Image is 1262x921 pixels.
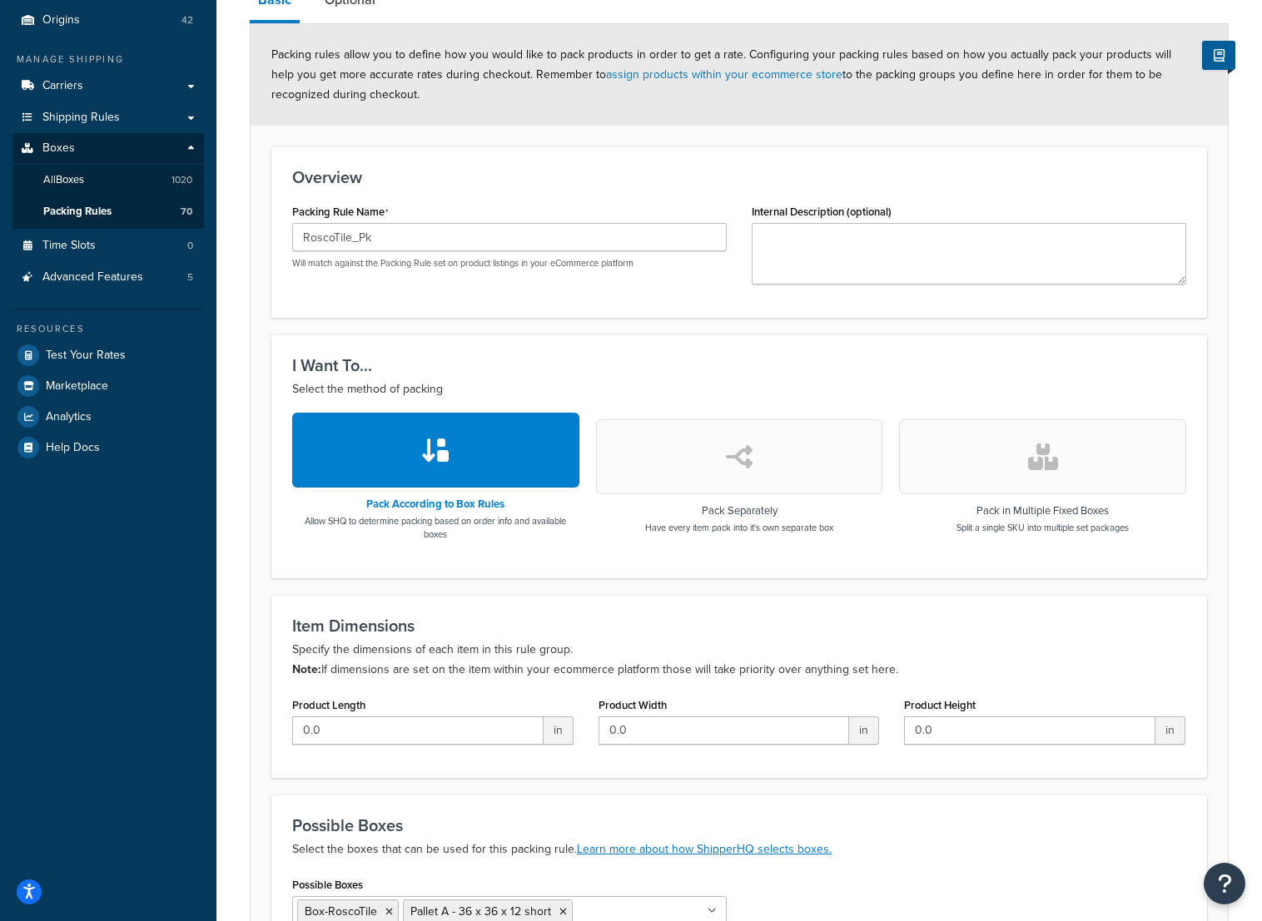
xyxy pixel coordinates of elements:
[645,521,833,534] p: Have every item pack into it's own separate box
[577,840,832,858] a: Learn more about how ShipperHQ selects boxes.
[12,322,204,336] div: Resources
[12,230,204,261] li: Time Slots
[171,173,192,187] span: 1020
[292,257,727,270] p: Will match against the Packing Rule set on product listings in your eCommerce platform
[12,102,204,133] a: Shipping Rules
[292,839,1186,859] p: Select the boxes that can be used for this packing rule.
[544,716,574,745] span: in
[12,5,204,36] li: Origins
[12,5,204,36] a: Origins42
[42,141,75,156] span: Boxes
[956,505,1129,517] h3: Pack in Multiple Fixed Boxes
[46,349,126,363] span: Test Your Rates
[187,270,193,285] span: 5
[42,13,80,27] span: Origins
[46,410,92,424] span: Analytics
[292,699,365,711] label: Product Length
[12,133,204,228] li: Boxes
[292,168,1186,186] h3: Overview
[12,262,204,293] a: Advanced Features5
[271,46,1171,103] span: Packing rules allow you to define how you would like to pack products in order to get a rate. Con...
[410,903,551,920] span: Pallet A - 36 x 36 x 12 short
[599,699,667,711] label: Product Width
[12,52,204,67] div: Manage Shipping
[1202,41,1235,70] button: Show Help Docs
[42,79,83,93] span: Carriers
[292,661,321,678] b: Note:
[752,205,892,218] label: Internal Description (optional)
[42,111,120,125] span: Shipping Rules
[292,205,389,219] label: Packing Rule Name
[43,173,84,187] span: All Boxes
[292,816,1186,834] h3: Possible Boxes
[606,66,842,83] a: assign products within your ecommerce store
[849,716,879,745] span: in
[43,205,112,219] span: Packing Rules
[292,879,363,891] label: Possible Boxes
[956,521,1129,534] p: Split a single SKU into multiple set packages
[292,498,579,510] h3: Pack According to Box Rules
[12,402,204,432] a: Analytics
[187,239,193,253] span: 0
[46,441,100,455] span: Help Docs
[1204,863,1245,904] button: Open Resource Center
[12,371,204,401] a: Marketplace
[181,205,192,219] span: 70
[1155,716,1185,745] span: in
[12,196,204,227] li: Packing Rules
[42,239,96,253] span: Time Slots
[181,13,193,27] span: 42
[292,640,1186,680] p: Specify the dimensions of each item in this rule group. If dimensions are set on the item within ...
[12,340,204,370] a: Test Your Rates
[292,616,1186,635] h3: Item Dimensions
[12,433,204,463] a: Help Docs
[645,505,833,517] h3: Pack Separately
[12,230,204,261] a: Time Slots0
[305,903,377,920] span: Box-RoscoTile
[292,356,1186,374] h3: I Want To...
[292,379,1186,399] p: Select the method of packing
[12,196,204,227] a: Packing Rules70
[292,514,579,541] p: Allow SHQ to determine packing based on order info and available boxes
[12,71,204,102] a: Carriers
[904,699,976,711] label: Product Height
[12,133,204,164] a: Boxes
[12,262,204,293] li: Advanced Features
[42,270,143,285] span: Advanced Features
[46,379,108,394] span: Marketplace
[12,165,204,196] a: AllBoxes1020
